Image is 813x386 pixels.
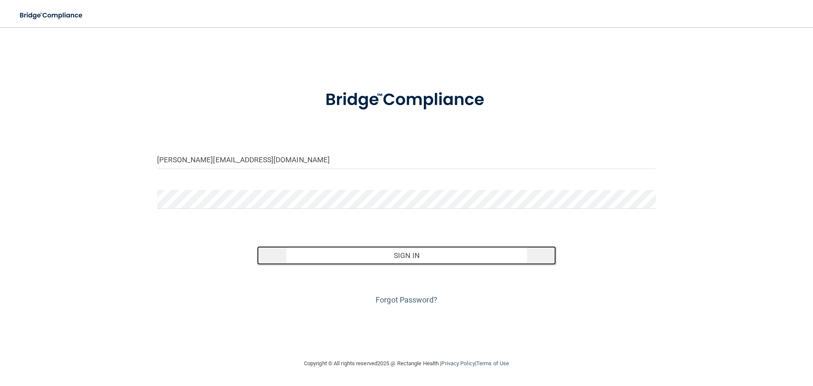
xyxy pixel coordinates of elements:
img: bridge_compliance_login_screen.278c3ca4.svg [308,78,505,122]
img: bridge_compliance_login_screen.278c3ca4.svg [13,7,91,24]
div: Copyright © All rights reserved 2025 @ Rectangle Health | | [252,350,561,377]
a: Terms of Use [476,360,509,367]
a: Forgot Password? [376,295,437,304]
a: Privacy Policy [441,360,475,367]
input: Email [157,150,656,169]
button: Sign In [257,246,556,265]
